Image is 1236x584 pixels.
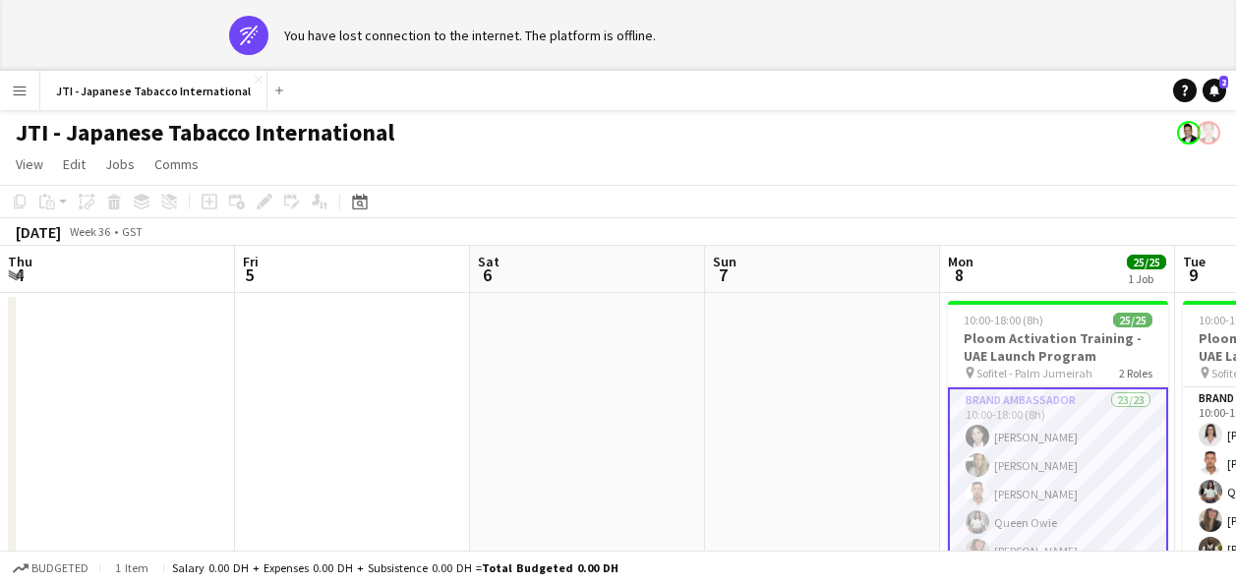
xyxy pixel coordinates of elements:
[122,224,143,239] div: GST
[154,155,199,173] span: Comms
[1127,255,1166,269] span: 25/25
[97,151,143,177] a: Jobs
[478,253,500,270] span: Sat
[284,27,656,44] div: You have lost connection to the internet. The platform is offline.
[16,155,43,173] span: View
[713,253,736,270] span: Sun
[65,224,114,239] span: Week 36
[147,151,206,177] a: Comms
[1203,79,1226,102] a: 2
[8,151,51,177] a: View
[1180,263,1206,286] span: 9
[105,155,135,173] span: Jobs
[108,560,155,575] span: 1 item
[63,155,86,173] span: Edit
[16,118,394,147] h1: JTI - Japanese Tabacco International
[945,263,973,286] span: 8
[482,560,618,575] span: Total Budgeted 0.00 DH
[55,151,93,177] a: Edit
[948,253,973,270] span: Mon
[240,263,259,286] span: 5
[243,253,259,270] span: Fri
[1128,271,1165,286] div: 1 Job
[1119,366,1152,380] span: 2 Roles
[710,263,736,286] span: 7
[31,561,88,575] span: Budgeted
[172,560,618,575] div: Salary 0.00 DH + Expenses 0.00 DH + Subsistence 0.00 DH =
[1113,313,1152,327] span: 25/25
[1219,76,1228,88] span: 2
[5,263,32,286] span: 4
[1197,121,1220,145] app-user-avatar: Hanna Emia
[964,313,1043,327] span: 10:00-18:00 (8h)
[8,253,32,270] span: Thu
[16,222,61,242] div: [DATE]
[976,366,1092,380] span: Sofitel - Palm Jumeirah
[475,263,500,286] span: 6
[1183,253,1206,270] span: Tue
[1177,121,1201,145] app-user-avatar: munjaal choksi
[10,557,91,579] button: Budgeted
[948,329,1168,365] h3: Ploom Activation Training - UAE Launch Program
[40,72,267,110] button: JTI - Japanese Tabacco International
